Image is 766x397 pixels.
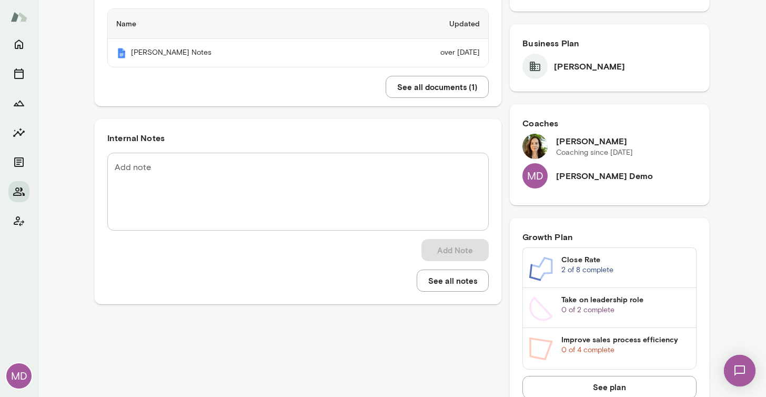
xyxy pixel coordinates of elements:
[386,76,489,98] button: See all documents (1)
[561,345,690,355] p: 0 of 4 complete
[107,132,489,144] h6: Internal Notes
[8,211,29,232] button: Client app
[554,60,625,73] h6: [PERSON_NAME]
[417,270,489,292] button: See all notes
[8,63,29,84] button: Sessions
[561,265,690,275] p: 2 of 8 complete
[8,181,29,202] button: Members
[522,163,548,188] div: MD
[561,334,690,345] h6: Improve sales process efficiency
[108,9,361,39] th: Name
[522,134,548,159] img: Olivia Thompson
[556,135,633,147] h6: [PERSON_NAME]
[522,37,697,49] h6: Business Plan
[561,254,690,265] h6: Close Rate
[561,305,690,315] p: 0 of 2 complete
[522,231,697,243] h6: Growth Plan
[11,7,27,27] img: Mento
[8,122,29,143] button: Insights
[556,170,653,182] h6: [PERSON_NAME] Demo
[8,152,29,173] button: Documents
[116,48,127,58] img: Mento | Coaching sessions
[108,39,361,67] th: [PERSON_NAME] Notes
[8,34,29,55] button: Home
[561,294,690,305] h6: Take on leadership role
[556,147,633,158] p: Coaching since [DATE]
[8,93,29,114] button: Growth Plan
[361,39,488,67] td: over [DATE]
[361,9,488,39] th: Updated
[6,363,32,389] div: MD
[522,117,697,130] h6: Coaches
